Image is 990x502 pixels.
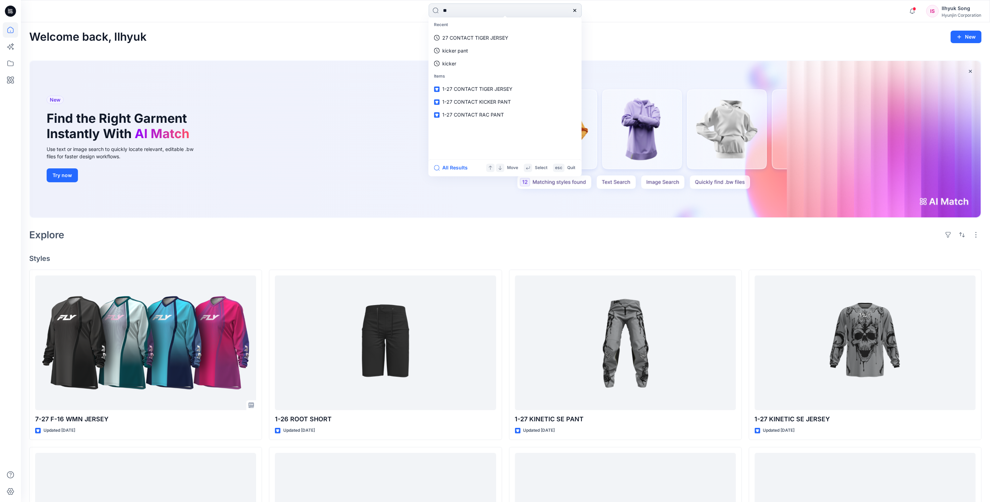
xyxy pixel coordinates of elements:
span: 1-27 CONTACT KICKER PANT [443,99,511,105]
p: kicker [443,60,457,67]
p: Updated [DATE] [763,427,795,434]
a: 1-27 KINETIC SE JERSEY [755,276,976,411]
p: Updated [DATE] [283,427,315,434]
div: Ilhyuk Song [942,4,981,13]
div: Use text or image search to quickly locate relevant, editable .bw files for faster design workflows. [47,145,203,160]
p: Updated [DATE] [523,427,555,434]
div: Hyunjin Corporation [942,13,981,18]
button: New [951,31,982,43]
p: Items [430,70,580,83]
p: esc [555,164,563,172]
p: kicker pant [443,47,468,54]
p: Select [535,164,548,172]
span: 1-27 CONTACT TIGER JERSEY [443,86,513,92]
a: 1-27 KINETIC SE PANT [515,276,736,411]
p: Recent [430,19,580,32]
h1: Find the Right Garment Instantly With [47,111,193,141]
p: 1-26 ROOT SHORT [275,414,496,424]
a: 27 CONTACT TIGER JERSEY [430,31,580,44]
span: New [50,96,61,104]
h2: Welcome back, Ilhyuk [29,31,146,43]
p: 1-27 KINETIC SE JERSEY [755,414,976,424]
p: 7-27 F-16 WMN JERSEY [35,414,256,424]
div: IS [926,5,939,17]
button: All Results [434,164,473,172]
a: 1-27 CONTACT RAC PANT [430,109,580,121]
p: 27 CONTACT TIGER JERSEY [443,34,509,41]
a: 1-26 ROOT SHORT [275,276,496,411]
button: Try now [47,168,78,182]
p: Move [507,164,518,172]
a: kicker [430,57,580,70]
p: 1-27 KINETIC SE PANT [515,414,736,424]
h4: Styles [29,254,982,263]
a: 1-27 CONTACT KICKER PANT [430,96,580,109]
h2: Explore [29,229,64,240]
span: 1-27 CONTACT RAC PANT [443,112,504,118]
p: Updated [DATE] [43,427,75,434]
a: 7-27 F-16 WMN JERSEY [35,276,256,411]
p: Quit [568,164,576,172]
span: AI Match [135,126,189,141]
a: kicker pant [430,44,580,57]
a: 1-27 CONTACT TIGER JERSEY [430,83,580,96]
